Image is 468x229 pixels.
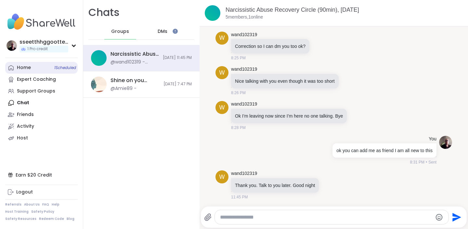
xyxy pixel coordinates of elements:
textarea: Type your message [220,214,432,221]
a: Home1Scheduled [5,62,78,74]
a: Activity [5,121,78,132]
div: sseetthhggootteell [19,38,68,46]
img: ShareWell Nav Logo [5,10,78,33]
span: w [219,103,225,112]
div: Logout [16,189,33,195]
span: 8:25 PM [231,55,246,61]
button: Send [449,210,463,224]
p: 5 members, 1 online [226,14,263,21]
span: DMs [158,28,167,35]
a: Blog [67,217,74,221]
span: 1 Pro credit [27,46,48,52]
span: w [219,173,225,181]
a: About Us [24,202,40,207]
span: 8:26 PM [231,90,246,96]
div: Home [17,64,31,71]
a: Redeem Code [39,217,64,221]
span: 11:45 PM [231,194,248,200]
a: Host [5,132,78,144]
h1: Chats [88,5,120,20]
span: • [426,159,427,165]
span: 1 Scheduled [54,65,76,70]
a: Narcissistic Abuse Recovery Circle (90min), [DATE] [226,7,359,13]
div: Activity [17,123,34,130]
img: Narcissistic Abuse Recovery Circle (90min), Oct 12 [205,5,220,21]
div: Earn $20 Credit [5,169,78,181]
span: [DATE] 7:47 PM [163,81,192,87]
div: Narcissistic Abuse Recovery Circle (90min), [DATE] [110,50,159,58]
p: Nice talking with you even though it was too short [235,78,335,84]
p: Ok I’m leaving now since I’m here no one talking. Bye [235,113,343,119]
a: Referrals [5,202,21,207]
a: wand102319 [231,32,257,38]
iframe: Spotlight [173,29,178,34]
a: Host Training [5,209,29,214]
a: wand102319 [231,66,257,73]
span: 8:31 PM [410,159,424,165]
img: https://sharewell-space-live.sfo3.digitaloceanspaces.com/user-generated/eecba2ac-b303-4065-9e07-2... [439,136,452,149]
a: FAQ [42,202,49,207]
a: Support Groups [5,85,78,97]
a: Help [52,202,59,207]
div: Host [17,135,28,141]
div: @Amie89 - [110,85,136,92]
h4: You [429,136,436,142]
a: Friends [5,109,78,121]
div: Shine on you Crazy Diamond!, [DATE] [110,77,160,84]
img: sseetthhggootteell [6,40,17,51]
span: 8:28 PM [231,125,246,131]
span: w [219,34,225,42]
span: w [219,68,225,77]
span: Sent [428,159,436,165]
p: Thank you. Talk to you later. Good night [235,182,315,189]
a: Expert Coaching [5,74,78,85]
a: wand102319 [231,101,257,107]
a: Safety Resources [5,217,36,221]
img: Shine on you Crazy Diamond!, Oct 12 [91,77,107,92]
button: Emoji picker [435,213,443,221]
div: Support Groups [17,88,55,94]
a: wand102319 [231,170,257,177]
div: Friends [17,111,34,118]
a: Safety Policy [31,209,54,214]
div: @wand102319 - Thank you. Talk to you later. Good night [110,59,159,65]
span: [DATE] 11:45 PM [163,55,192,61]
p: ok you can add me as friend I am all new to this [336,147,433,154]
div: Expert Coaching [17,76,56,83]
p: Correction so I can dm you too ok? [235,43,305,50]
img: Narcissistic Abuse Recovery Circle (90min), Oct 12 [91,50,107,66]
a: Logout [5,186,78,198]
span: Groups [111,28,129,35]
